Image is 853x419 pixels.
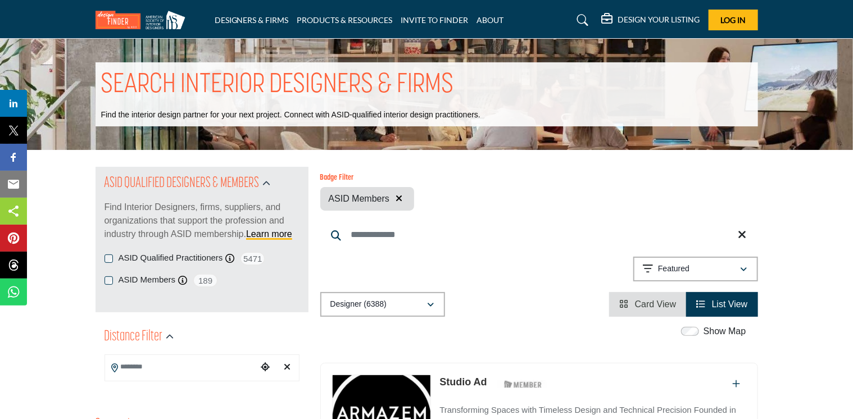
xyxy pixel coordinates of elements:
label: Show Map [704,325,746,338]
h5: DESIGN YOUR LISTING [618,15,700,25]
img: ASID Members Badge Icon [498,377,548,391]
div: Clear search location [279,356,296,380]
input: Search Keyword [320,221,758,248]
span: 5471 [240,252,265,266]
a: Add To List [733,379,741,389]
input: ASID Members checkbox [105,276,113,285]
h2: Distance Filter [105,327,163,347]
a: Search [566,11,596,29]
input: Search Location [105,356,257,378]
div: Choose your current location [257,356,274,380]
label: ASID Qualified Practitioners [119,252,223,265]
a: Learn more [246,229,292,239]
a: DESIGNERS & FIRMS [215,15,289,25]
a: PRODUCTS & RESOURCES [297,15,393,25]
img: Site Logo [96,11,191,29]
p: Find Interior Designers, firms, suppliers, and organizations that support the profession and indu... [105,201,300,241]
p: Find the interior design partner for your next project. Connect with ASID-qualified interior desi... [101,110,480,121]
input: ASID Qualified Practitioners checkbox [105,254,113,263]
div: DESIGN YOUR LISTING [602,13,700,27]
a: View List [696,299,747,309]
span: Card View [635,299,677,309]
button: Designer (6388) [320,292,445,317]
p: Studio Ad [439,375,487,390]
a: ABOUT [477,15,504,25]
button: Log In [709,10,758,30]
h6: Badge Filter [320,174,414,183]
span: List View [712,299,748,309]
a: Studio Ad [439,376,487,388]
li: Card View [609,292,686,317]
li: List View [686,292,757,317]
a: View Card [619,299,676,309]
span: Log In [720,15,746,25]
span: ASID Members [329,192,389,206]
span: 189 [193,274,218,288]
h1: SEARCH INTERIOR DESIGNERS & FIRMS [101,68,454,103]
h2: ASID QUALIFIED DESIGNERS & MEMBERS [105,174,260,194]
p: Designer (6388) [330,299,387,310]
a: INVITE TO FINDER [401,15,469,25]
label: ASID Members [119,274,176,286]
p: Featured [658,263,689,275]
button: Featured [633,257,758,281]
